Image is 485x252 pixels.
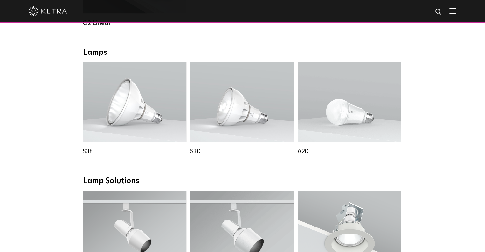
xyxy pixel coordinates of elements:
[83,148,186,155] div: S38
[83,48,402,57] div: Lamps
[435,8,443,16] img: search icon
[298,62,401,155] a: A20 Lumen Output:600 / 800Colors:White / BlackBase Type:E26 Edison Base / GU24Beam Angles:Omni-Di...
[83,176,402,186] div: Lamp Solutions
[449,8,456,14] img: Hamburger%20Nav.svg
[83,62,186,155] a: S38 Lumen Output:1100Colors:White / BlackBase Type:E26 Edison Base / GU24Beam Angles:10° / 25° / ...
[190,148,294,155] div: S30
[190,62,294,155] a: S30 Lumen Output:1100Colors:White / BlackBase Type:E26 Edison Base / GU24Beam Angles:15° / 25° / ...
[29,6,67,16] img: ketra-logo-2019-white
[298,148,401,155] div: A20
[83,19,186,27] div: G2 Linear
